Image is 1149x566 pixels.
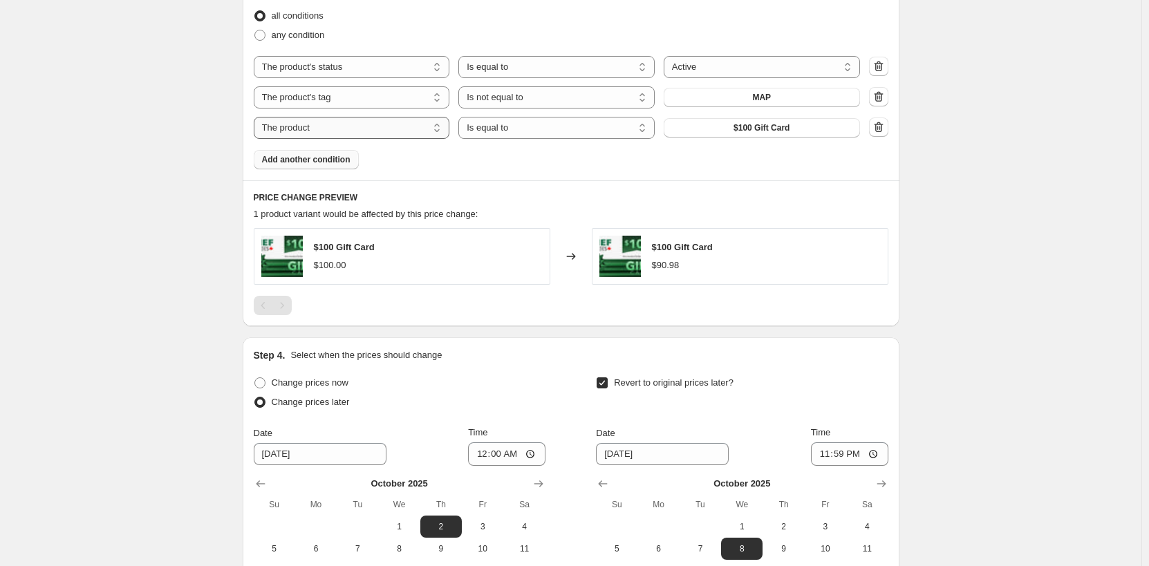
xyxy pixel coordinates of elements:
[721,538,763,560] button: Wednesday October 8 2025
[420,516,462,538] button: Thursday October 2 2025
[272,10,324,21] span: all conditions
[272,377,348,388] span: Change prices now
[601,543,632,554] span: 5
[810,543,841,554] span: 10
[614,377,734,388] span: Revert to original prices later?
[462,538,503,560] button: Friday October 10 2025
[664,118,860,138] button: $100 Gift Card
[503,538,545,560] button: Saturday October 11 2025
[599,236,641,277] img: 100-Gift-Card_80x.jpg
[420,493,462,516] th: Thursday
[768,499,798,510] span: Th
[342,499,373,510] span: Tu
[734,122,790,133] span: $100 Gift Card
[846,493,888,516] th: Saturday
[721,493,763,516] th: Wednesday
[638,493,680,516] th: Monday
[259,499,290,510] span: Su
[254,150,359,169] button: Add another condition
[593,474,613,493] button: Show previous month, September 2025
[384,521,414,532] span: 1
[768,543,798,554] span: 9
[259,543,290,554] span: 5
[420,538,462,560] button: Thursday October 9 2025
[596,538,637,560] button: Sunday October 5 2025
[503,493,545,516] th: Saturday
[337,493,378,516] th: Tuesday
[301,499,331,510] span: Mo
[337,538,378,560] button: Tuesday October 7 2025
[254,538,295,560] button: Sunday October 5 2025
[852,543,882,554] span: 11
[680,538,721,560] button: Tuesday October 7 2025
[596,443,729,465] input: 9/29/2025
[295,538,337,560] button: Monday October 6 2025
[254,192,888,203] h6: PRICE CHANGE PREVIEW
[254,348,286,362] h2: Step 4.
[272,30,325,40] span: any condition
[763,538,804,560] button: Thursday October 9 2025
[811,427,830,437] span: Time
[261,236,303,277] img: 100-Gift-Card_80x.jpg
[462,516,503,538] button: Friday October 3 2025
[852,499,882,510] span: Sa
[685,499,716,510] span: Tu
[290,348,442,362] p: Select when the prices should change
[852,521,882,532] span: 4
[652,242,713,252] span: $100 Gift Card
[384,499,414,510] span: We
[378,538,420,560] button: Wednesday October 8 2025
[763,493,804,516] th: Thursday
[467,543,498,554] span: 10
[251,474,270,493] button: Show previous month, September 2025
[462,493,503,516] th: Friday
[342,543,373,554] span: 7
[468,427,487,437] span: Time
[644,499,674,510] span: Mo
[727,543,757,554] span: 8
[768,521,798,532] span: 2
[872,474,891,493] button: Show next month, November 2025
[254,209,478,219] span: 1 product variant would be affected by this price change:
[254,493,295,516] th: Sunday
[426,521,456,532] span: 2
[314,242,375,252] span: $100 Gift Card
[846,516,888,538] button: Saturday October 4 2025
[810,521,841,532] span: 3
[426,499,456,510] span: Th
[596,493,637,516] th: Sunday
[811,442,888,466] input: 12:00
[652,258,680,272] div: $90.98
[680,493,721,516] th: Tuesday
[805,538,846,560] button: Friday October 10 2025
[467,521,498,532] span: 3
[638,538,680,560] button: Monday October 6 2025
[254,443,386,465] input: 9/29/2025
[685,543,716,554] span: 7
[503,516,545,538] button: Saturday October 4 2025
[846,538,888,560] button: Saturday October 11 2025
[467,499,498,510] span: Fr
[509,543,539,554] span: 11
[314,258,346,272] div: $100.00
[254,428,272,438] span: Date
[727,521,757,532] span: 1
[272,397,350,407] span: Change prices later
[810,499,841,510] span: Fr
[763,516,804,538] button: Thursday October 2 2025
[378,516,420,538] button: Wednesday October 1 2025
[529,474,548,493] button: Show next month, November 2025
[664,88,860,107] button: MAP
[721,516,763,538] button: Wednesday October 1 2025
[805,493,846,516] th: Friday
[805,516,846,538] button: Friday October 3 2025
[601,499,632,510] span: Su
[727,499,757,510] span: We
[752,92,771,103] span: MAP
[644,543,674,554] span: 6
[596,428,615,438] span: Date
[509,499,539,510] span: Sa
[384,543,414,554] span: 8
[262,154,351,165] span: Add another condition
[301,543,331,554] span: 6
